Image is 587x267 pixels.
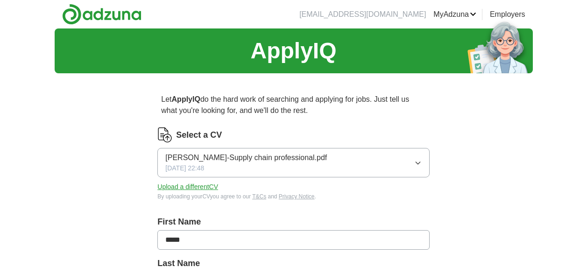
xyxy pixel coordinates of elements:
[299,9,426,20] li: [EMAIL_ADDRESS][DOMAIN_NAME]
[157,216,429,228] label: First Name
[176,129,222,141] label: Select a CV
[490,9,525,20] a: Employers
[165,163,204,173] span: [DATE] 22:48
[172,95,200,103] strong: ApplyIQ
[157,127,172,142] img: CV Icon
[157,90,429,120] p: Let do the hard work of searching and applying for jobs. Just tell us what you're looking for, an...
[157,182,218,192] button: Upload a differentCV
[157,192,429,201] div: By uploading your CV you agree to our and .
[157,148,429,177] button: [PERSON_NAME]-Supply chain professional.pdf[DATE] 22:48
[62,4,141,25] img: Adzuna logo
[279,193,315,200] a: Privacy Notice
[433,9,476,20] a: MyAdzuna
[252,193,266,200] a: T&Cs
[165,152,327,163] span: [PERSON_NAME]-Supply chain professional.pdf
[250,34,336,68] h1: ApplyIQ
